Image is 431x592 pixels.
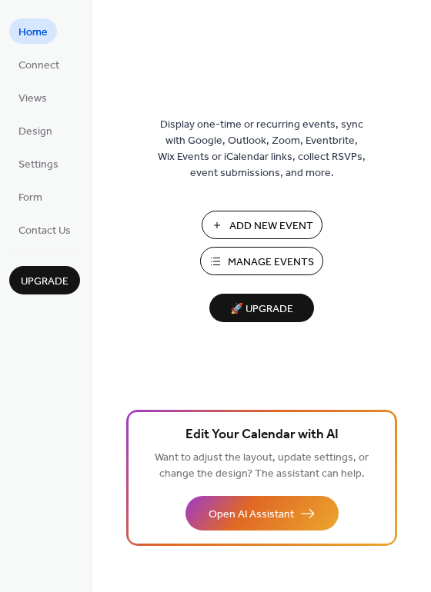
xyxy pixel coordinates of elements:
[209,507,294,523] span: Open AI Assistant
[9,85,56,110] a: Views
[209,294,314,322] button: 🚀 Upgrade
[202,211,322,239] button: Add New Event
[18,223,71,239] span: Contact Us
[185,424,339,446] span: Edit Your Calendar with AI
[185,496,339,530] button: Open AI Assistant
[158,117,366,181] span: Display one-time or recurring events, sync with Google, Outlook, Zoom, Eventbrite, Wix Events or ...
[18,124,52,140] span: Design
[18,157,58,173] span: Settings
[9,118,62,143] a: Design
[228,254,314,271] span: Manage Events
[9,184,52,209] a: Form
[18,25,48,41] span: Home
[155,447,369,484] span: Want to adjust the layout, update settings, or change the design? The assistant can help.
[229,218,313,234] span: Add New Event
[21,274,68,290] span: Upgrade
[18,190,42,206] span: Form
[18,58,59,74] span: Connect
[219,299,305,320] span: 🚀 Upgrade
[200,247,323,275] button: Manage Events
[9,18,57,44] a: Home
[9,217,80,242] a: Contact Us
[18,91,47,107] span: Views
[9,52,68,77] a: Connect
[9,266,80,294] button: Upgrade
[9,151,68,176] a: Settings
